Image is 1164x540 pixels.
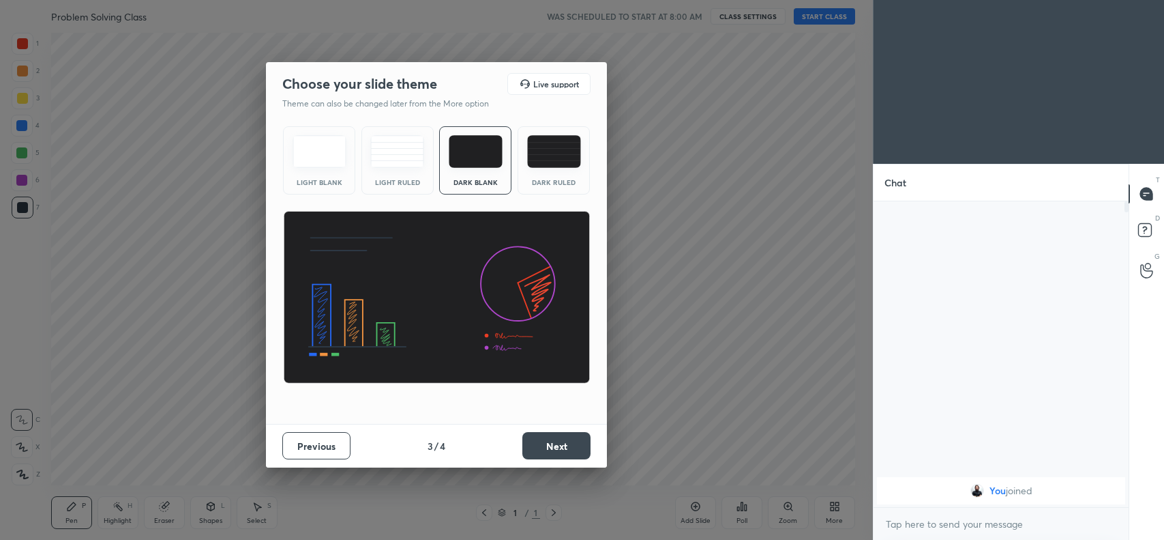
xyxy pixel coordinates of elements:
[282,75,437,93] h2: Choose your slide theme
[1154,251,1160,261] p: G
[282,432,350,459] button: Previous
[522,432,591,459] button: Next
[449,135,503,168] img: darkTheme.f0cc69e5.svg
[874,165,917,201] p: Chat
[434,439,438,453] h4: /
[370,135,424,168] img: lightRuledTheme.5fabf969.svg
[533,80,579,88] h5: Live support
[292,179,346,186] div: Light Blank
[527,135,581,168] img: darkRuledTheme.de295e13.svg
[293,135,346,168] img: lightTheme.e5ed3b09.svg
[874,474,1129,507] div: grid
[448,179,503,186] div: Dark Blank
[970,484,984,498] img: e00dc300a4f7444a955e410797683dbd.jpg
[1006,485,1032,496] span: joined
[440,439,445,453] h4: 4
[283,211,591,384] img: darkThemeBanner.d06ce4a2.svg
[989,485,1006,496] span: You
[282,98,503,110] p: Theme can also be changed later from the More option
[526,179,581,186] div: Dark Ruled
[428,439,433,453] h4: 3
[370,179,425,186] div: Light Ruled
[1156,175,1160,185] p: T
[1155,213,1160,223] p: D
